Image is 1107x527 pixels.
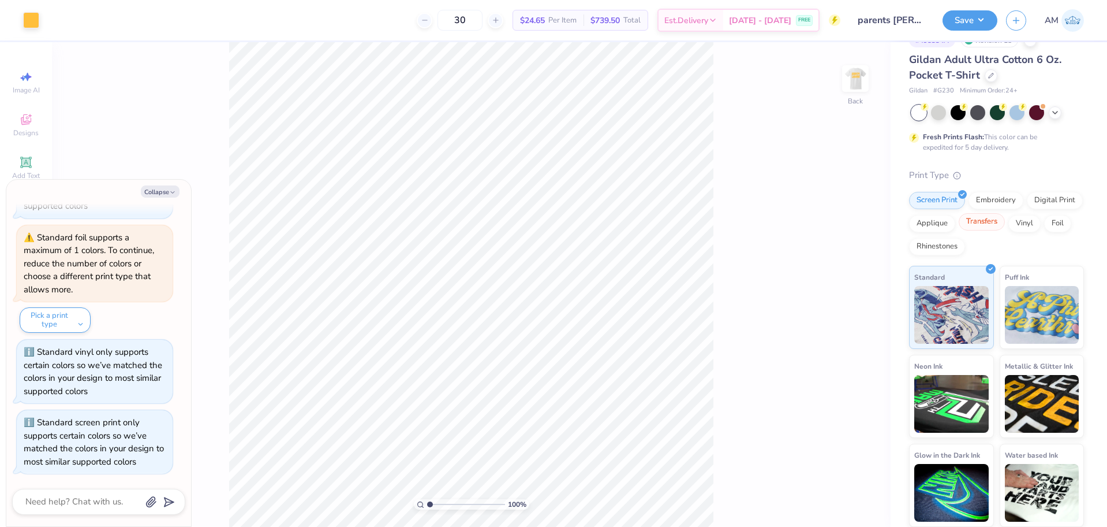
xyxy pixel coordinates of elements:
div: This color can be expedited for 5 day delivery. [923,132,1065,153]
div: Vinyl [1008,215,1041,232]
span: Standard [914,271,945,283]
span: Add Text [12,171,40,180]
a: AM [1045,9,1084,32]
img: Glow in the Dark Ink [914,464,989,522]
button: Collapse [141,185,179,198]
div: Embroidery [968,192,1023,209]
div: Standard foil supports a maximum of 1 colors. To continue, reduce the number of colors or choose ... [24,232,154,295]
div: Digital Print [1027,192,1083,209]
img: Standard [914,286,989,344]
span: $24.65 [520,14,545,27]
img: Back [844,67,867,90]
div: Standard vinyl only supports certain colors so we’ve matched the colors in your design to most si... [24,346,162,397]
span: Water based Ink [1005,449,1058,461]
span: Total [623,14,641,27]
input: – – [437,10,483,31]
span: Gildan [909,86,928,96]
img: Arvi Mikhail Parcero [1061,9,1084,32]
strong: Fresh Prints Flash: [923,132,984,142]
div: Transfers [959,213,1005,231]
button: Save [943,10,997,31]
img: Water based Ink [1005,464,1079,522]
div: Back [848,96,863,106]
span: Image AI [13,86,40,95]
span: [DATE] - [DATE] [729,14,791,27]
span: Neon Ink [914,360,943,372]
span: Est. Delivery [664,14,708,27]
span: FREE [798,16,810,24]
div: Foil [1044,215,1071,232]
span: Designs [13,128,39,138]
span: Glow in the Dark Ink [914,449,980,461]
span: Puff Ink [1005,271,1029,283]
span: 100 % [508,499,526,510]
span: Per Item [548,14,577,27]
span: Minimum Order: 24 + [960,86,1018,96]
input: Untitled Design [849,9,934,32]
span: Metallic & Glitter Ink [1005,360,1073,372]
div: Screen Print [909,192,965,209]
div: Rhinestones [909,238,965,255]
button: Pick a print type [20,307,91,333]
span: # G230 [933,86,954,96]
img: Puff Ink [1005,286,1079,344]
img: Neon Ink [914,375,989,433]
div: Print Type [909,169,1084,182]
span: $739.50 [590,14,620,27]
span: Gildan Adult Ultra Cotton 6 Oz. Pocket T-Shirt [909,53,1061,82]
span: AM [1045,14,1059,27]
div: Standard screen print only supports certain colors so we’ve matched the colors in your design to ... [24,417,164,467]
div: Applique [909,215,955,232]
img: Metallic & Glitter Ink [1005,375,1079,433]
